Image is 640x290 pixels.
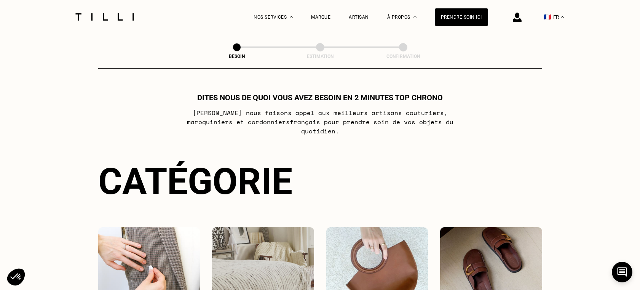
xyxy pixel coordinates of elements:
div: Estimation [282,54,358,59]
a: Prendre soin ici [435,8,488,26]
a: Marque [311,14,330,20]
img: Menu déroulant [290,16,293,18]
div: Besoin [199,54,275,59]
img: Menu déroulant à propos [413,16,417,18]
a: Artisan [349,14,369,20]
img: Logo du service de couturière Tilli [73,13,137,21]
img: menu déroulant [561,16,564,18]
div: Confirmation [365,54,441,59]
h1: Dites nous de quoi vous avez besoin en 2 minutes top chrono [197,93,443,102]
div: Catégorie [98,160,542,203]
img: icône connexion [513,13,522,22]
p: [PERSON_NAME] nous faisons appel aux meilleurs artisans couturiers , maroquiniers et cordonniers ... [169,108,471,136]
span: 🇫🇷 [544,13,551,21]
